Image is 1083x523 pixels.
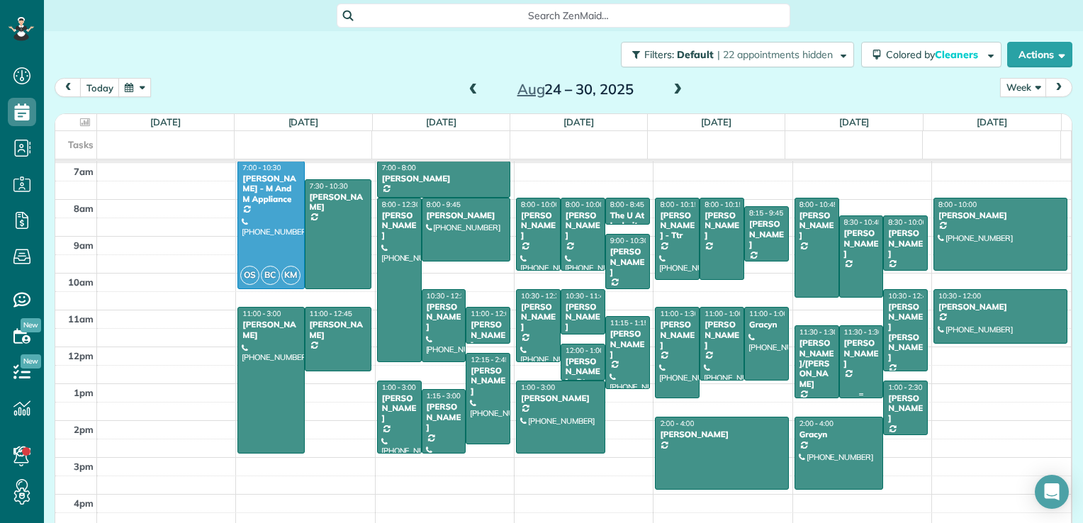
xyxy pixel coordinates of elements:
div: [PERSON_NAME] - Btn Systems [565,356,601,398]
div: [PERSON_NAME] - M And M Appliance [242,174,300,204]
div: [PERSON_NAME] [843,338,880,369]
span: 9am [74,240,94,251]
div: Gracyn [748,320,785,330]
span: 8:00 - 9:45 [427,200,461,209]
button: Week [1000,78,1047,97]
div: [PERSON_NAME] [565,302,601,332]
span: 10:30 - 12:45 [888,291,931,300]
div: [PERSON_NAME] - Ttr [659,210,695,241]
button: today [80,78,120,97]
span: New [21,354,41,369]
a: [DATE] [150,116,181,128]
div: [PERSON_NAME] [843,228,880,259]
span: 8:00 - 10:00 [521,200,559,209]
span: 8:00 - 8:45 [610,200,644,209]
span: 12:00 - 1:00 [566,346,604,355]
span: 4pm [74,497,94,509]
span: 11:00 - 1:30 [660,309,698,318]
span: 8:00 - 10:15 [705,200,743,209]
span: 8:00 - 10:45 [799,200,838,209]
span: 8am [74,203,94,214]
button: Filters: Default | 22 appointments hidden [621,42,854,67]
div: [PERSON_NAME] [610,247,646,277]
div: Gracyn [799,429,880,439]
a: [DATE] [701,116,731,128]
a: [DATE] [839,116,870,128]
button: prev [55,78,82,97]
span: 12:15 - 2:45 [471,355,509,364]
span: Cleaners [935,48,980,61]
div: [PERSON_NAME] [704,320,740,350]
div: [PERSON_NAME] [520,210,556,241]
span: 11:30 - 1:30 [799,327,838,337]
span: 11:00 - 3:00 [242,309,281,318]
span: Tasks [68,139,94,150]
span: 9:00 - 10:30 [610,236,649,245]
a: [DATE] [426,116,456,128]
div: The U At Ledroit [610,210,646,231]
span: 10am [68,276,94,288]
span: 11:00 - 12:00 [471,309,513,318]
div: [PERSON_NAME] [659,429,784,439]
span: 11:00 - 12:45 [310,309,352,318]
span: 12pm [68,350,94,361]
span: 10:30 - 12:30 [427,291,469,300]
a: [DATE] [977,116,1007,128]
div: [PERSON_NAME] [426,210,507,220]
div: [PERSON_NAME] [520,393,601,403]
span: 2:00 - 4:00 [660,419,694,428]
span: 1:00 - 3:00 [521,383,555,392]
span: New [21,318,41,332]
div: [PERSON_NAME] [887,228,924,259]
span: 11:00 - 1:00 [705,309,743,318]
div: [PERSON_NAME] [659,320,695,350]
span: OS [240,266,259,285]
span: 7:00 - 8:00 [382,163,416,172]
div: [PERSON_NAME]/[PERSON_NAME] [799,338,835,389]
div: [PERSON_NAME] [381,210,417,241]
span: 11:15 - 1:15 [610,318,649,327]
span: 8:00 - 12:30 [382,200,420,209]
div: [PERSON_NAME] [426,402,462,432]
span: Filters: [644,48,674,61]
a: [DATE] [563,116,594,128]
span: KM [281,266,301,285]
div: [PERSON_NAME] [381,393,417,424]
div: Open Intercom Messenger [1035,475,1069,509]
div: [PERSON_NAME] [565,210,601,241]
span: 2pm [74,424,94,435]
button: Colored byCleaners [861,42,1001,67]
div: [PERSON_NAME] [610,329,646,359]
span: Colored by [886,48,983,61]
span: 11:30 - 1:30 [844,327,882,337]
span: 1:00 - 3:00 [382,383,416,392]
div: [PERSON_NAME] [309,320,367,340]
div: [PERSON_NAME] [242,320,300,340]
span: 8:00 - 10:15 [660,200,698,209]
span: 10:30 - 12:30 [521,291,563,300]
span: 8:30 - 10:00 [888,218,926,227]
span: 7:30 - 10:30 [310,181,348,191]
div: [PERSON_NAME] [309,192,367,213]
h2: 24 – 30, 2025 [487,81,664,97]
span: 7:00 - 10:30 [242,163,281,172]
div: [PERSON_NAME] [938,302,1063,312]
span: 7am [74,166,94,177]
div: [PERSON_NAME] [520,302,556,332]
span: 11:00 - 1:00 [749,309,787,318]
div: [PERSON_NAME] [938,210,1063,220]
div: [PERSON_NAME] [470,366,506,396]
span: 2:00 - 4:00 [799,419,834,428]
span: 1pm [74,387,94,398]
span: 8:15 - 9:45 [749,208,783,218]
span: | 22 appointments hidden [717,48,833,61]
span: 3pm [74,461,94,472]
span: 8:00 - 10:00 [566,200,604,209]
div: [PERSON_NAME] [704,210,740,241]
div: [PERSON_NAME] [PERSON_NAME] [887,302,924,363]
span: 11am [68,313,94,325]
div: [PERSON_NAME] [470,320,506,350]
a: Filters: Default | 22 appointments hidden [614,42,854,67]
div: [PERSON_NAME] [381,174,506,184]
button: next [1045,78,1072,97]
